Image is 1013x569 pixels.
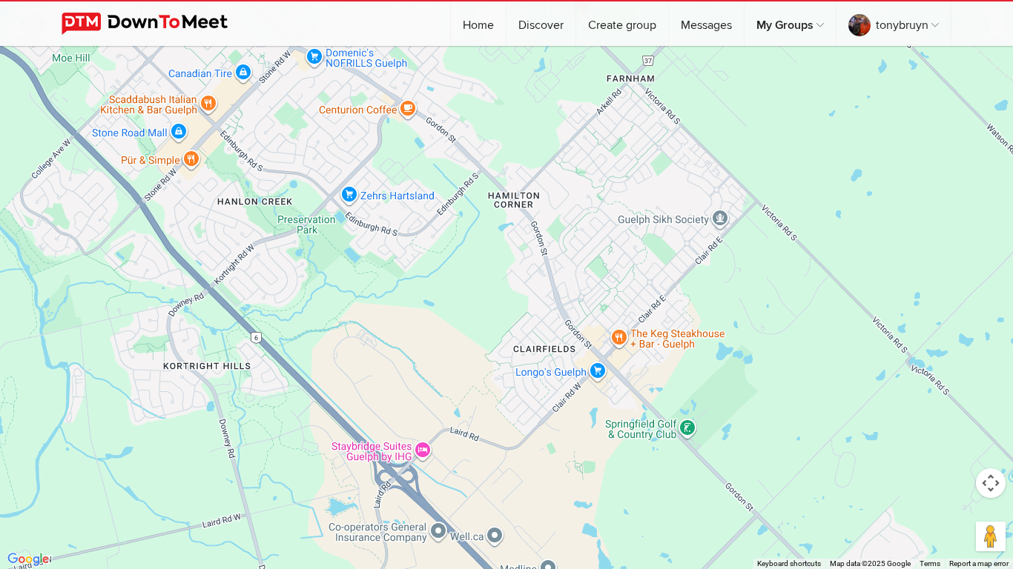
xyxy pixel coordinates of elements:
a: My Groups [745,1,836,46]
a: Create group [576,1,668,46]
a: Discover [506,1,575,46]
a: Home [451,1,506,46]
a: Messages [669,1,744,46]
a: tonybruyn [837,1,951,46]
img: DownToMeet [62,13,251,35]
